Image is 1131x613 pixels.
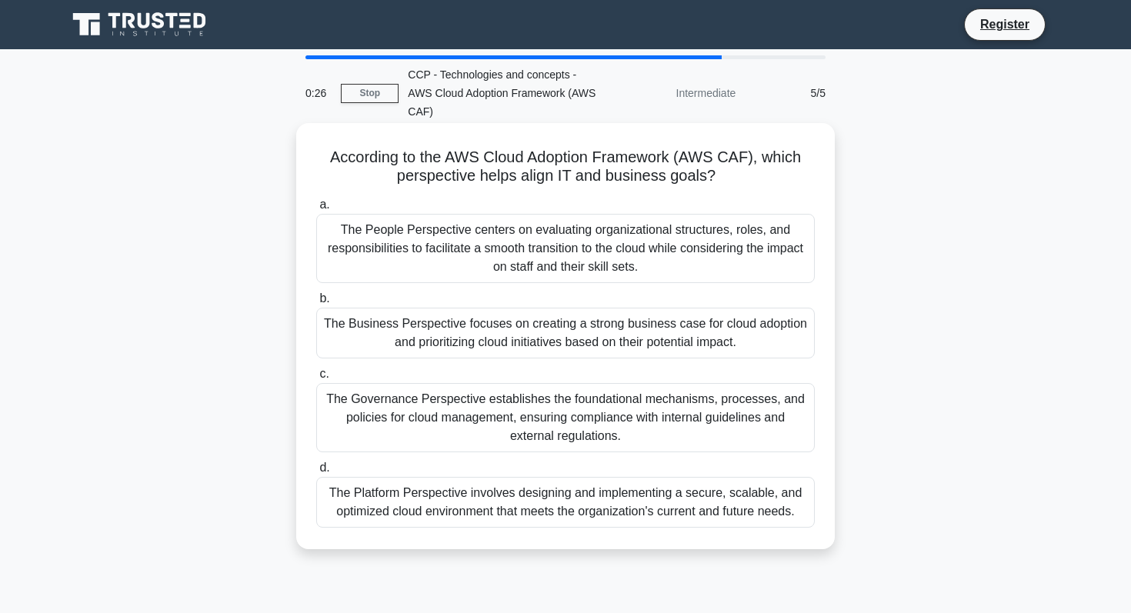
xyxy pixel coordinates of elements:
h5: According to the AWS Cloud Adoption Framework (AWS CAF), which perspective helps align IT and bus... [315,148,816,186]
div: Intermediate [610,78,745,108]
div: The Platform Perspective involves designing and implementing a secure, scalable, and optimized cl... [316,477,815,528]
a: Stop [341,84,399,103]
span: d. [319,461,329,474]
span: a. [319,198,329,211]
span: b. [319,292,329,305]
span: c. [319,367,329,380]
div: CCP - Technologies and concepts - AWS Cloud Adoption Framework (AWS CAF) [399,59,610,127]
div: 5/5 [745,78,835,108]
div: The People Perspective centers on evaluating organizational structures, roles, and responsibiliti... [316,214,815,283]
div: The Governance Perspective establishes the foundational mechanisms, processes, and policies for c... [316,383,815,452]
div: The Business Perspective focuses on creating a strong business case for cloud adoption and priori... [316,308,815,358]
a: Register [971,15,1039,34]
div: 0:26 [296,78,341,108]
